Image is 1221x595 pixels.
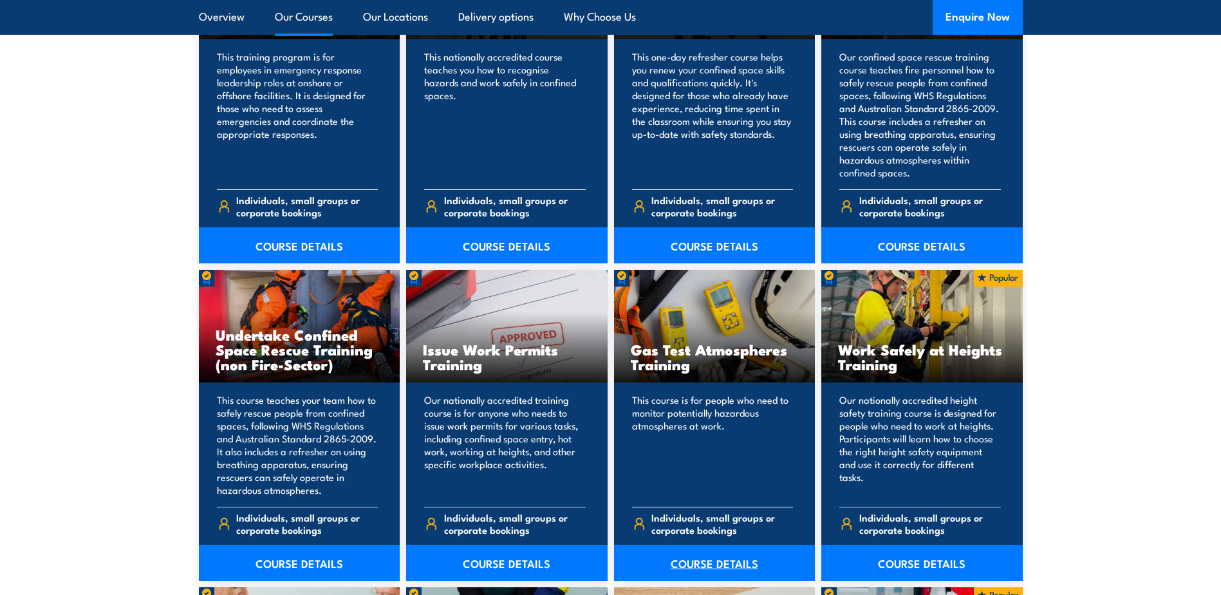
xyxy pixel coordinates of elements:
[424,393,586,496] p: Our nationally accredited training course is for anyone who needs to issue work permits for vario...
[631,342,799,372] h3: Gas Test Atmospheres Training
[424,50,586,179] p: This nationally accredited course teaches you how to recognise hazards and work safely in confine...
[614,227,816,263] a: COURSE DETAILS
[217,50,378,179] p: This training program is for employees in emergency response leadership roles at onshore or offsh...
[406,545,608,581] a: COURSE DETAILS
[199,227,400,263] a: COURSE DETAILS
[444,194,586,218] span: Individuals, small groups or corporate bookings
[632,50,794,179] p: This one-day refresher course helps you renew your confined space skills and qualifications quick...
[838,342,1006,372] h3: Work Safely at Heights Training
[444,511,586,536] span: Individuals, small groups or corporate bookings
[839,50,1001,179] p: Our confined space rescue training course teaches fire personnel how to safely rescue people from...
[651,194,793,218] span: Individuals, small groups or corporate bookings
[423,342,591,372] h3: Issue Work Permits Training
[216,327,384,372] h3: Undertake Confined Space Rescue Training (non Fire-Sector)
[632,393,794,496] p: This course is for people who need to monitor potentially hazardous atmospheres at work.
[217,393,378,496] p: This course teaches your team how to safely rescue people from confined spaces, following WHS Reg...
[199,545,400,581] a: COURSE DETAILS
[859,511,1001,536] span: Individuals, small groups or corporate bookings
[236,511,378,536] span: Individuals, small groups or corporate bookings
[236,194,378,218] span: Individuals, small groups or corporate bookings
[614,545,816,581] a: COURSE DETAILS
[821,545,1023,581] a: COURSE DETAILS
[839,393,1001,496] p: Our nationally accredited height safety training course is designed for people who need to work a...
[406,227,608,263] a: COURSE DETAILS
[651,511,793,536] span: Individuals, small groups or corporate bookings
[821,227,1023,263] a: COURSE DETAILS
[859,194,1001,218] span: Individuals, small groups or corporate bookings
